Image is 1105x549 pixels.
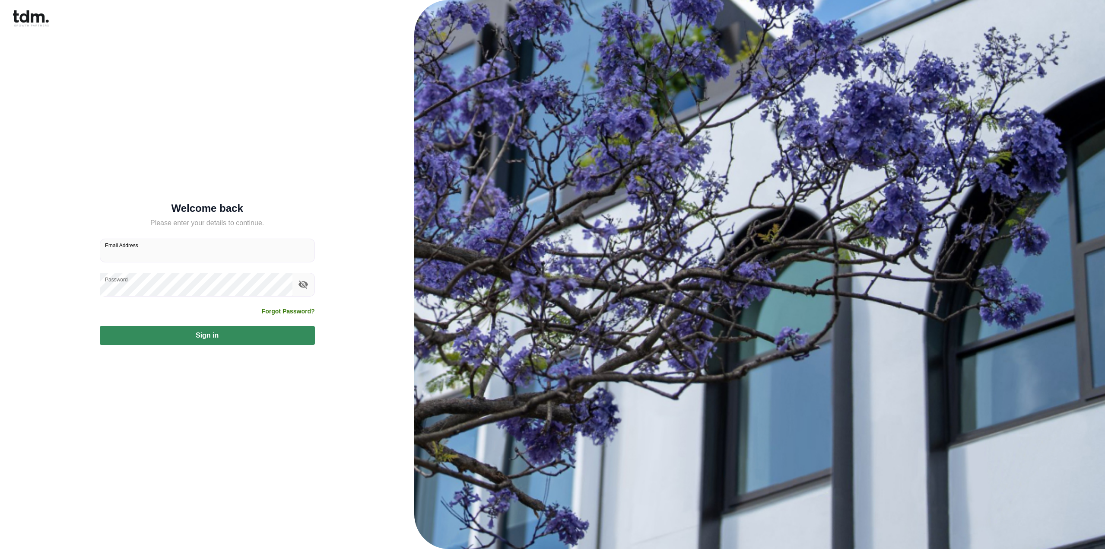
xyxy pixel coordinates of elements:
[262,307,315,316] a: Forgot Password?
[100,218,315,228] h5: Please enter your details to continue.
[100,204,315,213] h5: Welcome back
[105,242,138,249] label: Email Address
[105,276,128,283] label: Password
[100,326,315,345] button: Sign in
[296,277,311,292] button: toggle password visibility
